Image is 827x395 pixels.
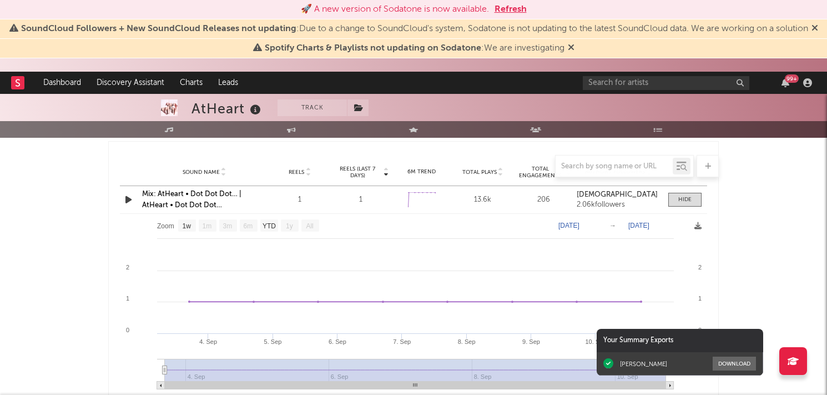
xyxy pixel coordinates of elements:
[556,162,673,171] input: Search by song name or URL
[558,222,579,229] text: [DATE]
[126,327,129,333] text: 0
[698,264,702,271] text: 2
[142,191,241,209] a: Mix: AtHeart • Dot Dot Dot… | AtHeart • Dot Dot Dot…
[301,3,489,16] div: 🚀 A new version of Sodatone is now available.
[183,222,191,230] text: 1w
[577,191,658,198] strong: [DEMOGRAPHIC_DATA]
[264,338,282,345] text: 5. Sep
[516,194,572,206] div: 206
[698,327,702,333] text: 0
[89,72,172,94] a: Discovery Assistant
[172,72,210,94] a: Charts
[21,24,808,33] span: : Due to a change to SoundCloud's system, Sodatone is not updating to the latest SoundCloud data....
[244,222,253,230] text: 6m
[126,264,129,271] text: 2
[583,76,749,90] input: Search for artists
[272,194,327,206] div: 1
[585,338,606,345] text: 10. Sep
[609,222,616,229] text: →
[265,44,481,53] span: Spotify Charts & Playlists not updating on Sodatone
[811,24,818,33] span: Dismiss
[223,222,233,230] text: 3m
[628,222,649,229] text: [DATE]
[126,295,129,302] text: 1
[577,191,660,199] a: [DEMOGRAPHIC_DATA]
[785,74,799,83] div: 99 +
[286,222,293,230] text: 1y
[713,357,756,371] button: Download
[393,338,411,345] text: 7. Sep
[333,194,389,206] div: 1
[263,222,276,230] text: YTD
[495,3,527,16] button: Refresh
[698,295,702,302] text: 1
[157,222,174,230] text: Zoom
[36,72,89,94] a: Dashboard
[455,194,511,206] div: 13.6k
[199,338,217,345] text: 4. Sep
[210,72,246,94] a: Leads
[620,360,667,368] div: [PERSON_NAME]
[21,24,296,33] span: SoundCloud Followers + New SoundCloud Releases not updating
[203,222,212,230] text: 1m
[278,99,347,116] button: Track
[597,329,763,352] div: Your Summary Exports
[781,78,789,87] button: 99+
[265,44,564,53] span: : We are investigating
[568,44,574,53] span: Dismiss
[306,222,313,230] text: All
[577,201,660,209] div: 2.06k followers
[522,338,540,345] text: 9. Sep
[329,338,346,345] text: 6. Sep
[191,99,264,118] div: AtHeart
[458,338,476,345] text: 8. Sep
